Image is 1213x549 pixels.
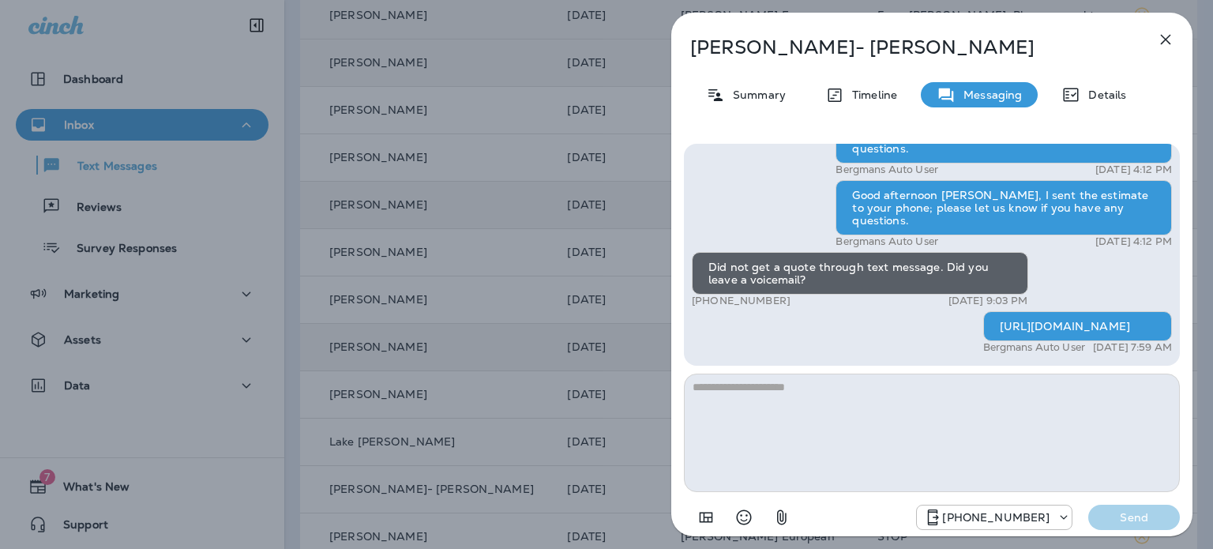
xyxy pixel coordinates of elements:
button: Add in a premade template [690,502,722,533]
p: Timeline [844,88,897,101]
p: Messaging [956,88,1022,101]
p: [PHONE_NUMBER] [692,295,791,307]
div: Did not get a quote through text message. Did you leave a voicemail? [692,252,1028,295]
div: +1 (813) 428-9920 [917,508,1072,527]
button: Select an emoji [728,502,760,533]
p: Bergmans Auto User [983,341,1086,354]
p: Details [1080,88,1126,101]
p: [DATE] 4:12 PM [1095,235,1172,248]
p: [DATE] 7:59 AM [1093,341,1172,354]
p: Bergmans Auto User [836,235,938,248]
p: [PERSON_NAME]- [PERSON_NAME] [690,36,1121,58]
p: [DATE] 9:03 PM [948,295,1028,307]
div: Good afternoon [PERSON_NAME], I sent the estimate to your phone; please let us know if you have a... [836,180,1172,235]
p: [DATE] 4:12 PM [1095,164,1172,176]
p: Summary [725,88,786,101]
div: [URL][DOMAIN_NAME] [983,311,1173,341]
p: Bergmans Auto User [836,164,938,176]
p: [PHONE_NUMBER] [942,511,1050,524]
